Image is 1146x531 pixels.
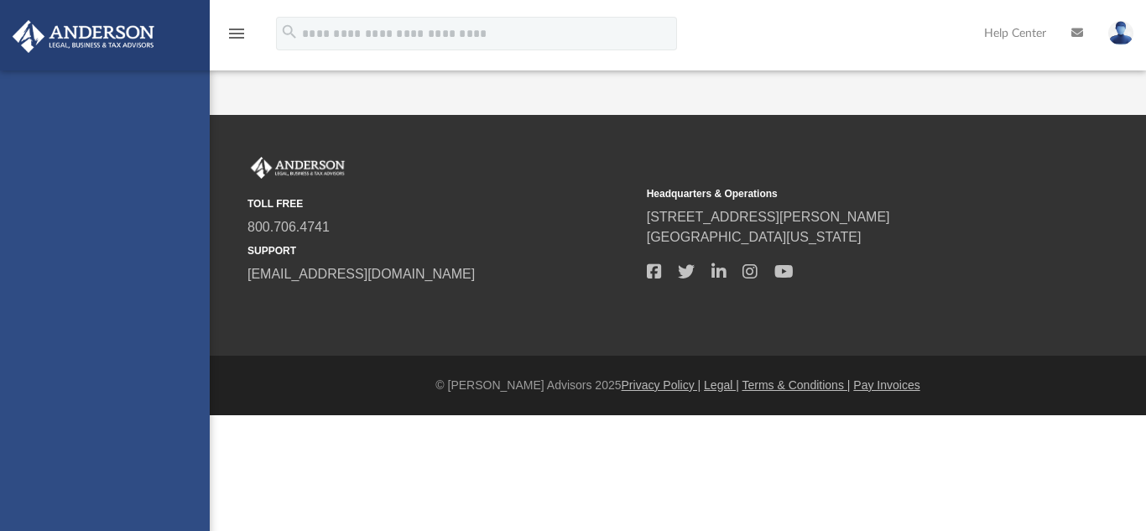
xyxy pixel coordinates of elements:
a: menu [227,32,247,44]
a: Pay Invoices [853,378,919,392]
a: [STREET_ADDRESS][PERSON_NAME] [647,210,890,224]
a: Terms & Conditions | [742,378,851,392]
i: search [280,23,299,41]
small: Headquarters & Operations [647,186,1034,201]
small: SUPPORT [247,243,635,258]
div: © [PERSON_NAME] Advisors 2025 [210,377,1146,394]
img: User Pic [1108,21,1133,45]
a: [EMAIL_ADDRESS][DOMAIN_NAME] [247,267,475,281]
a: Legal | [704,378,739,392]
a: 800.706.4741 [247,220,330,234]
a: [GEOGRAPHIC_DATA][US_STATE] [647,230,862,244]
a: Privacy Policy | [622,378,701,392]
img: Anderson Advisors Platinum Portal [247,157,348,179]
small: TOLL FREE [247,196,635,211]
i: menu [227,23,247,44]
img: Anderson Advisors Platinum Portal [8,20,159,53]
